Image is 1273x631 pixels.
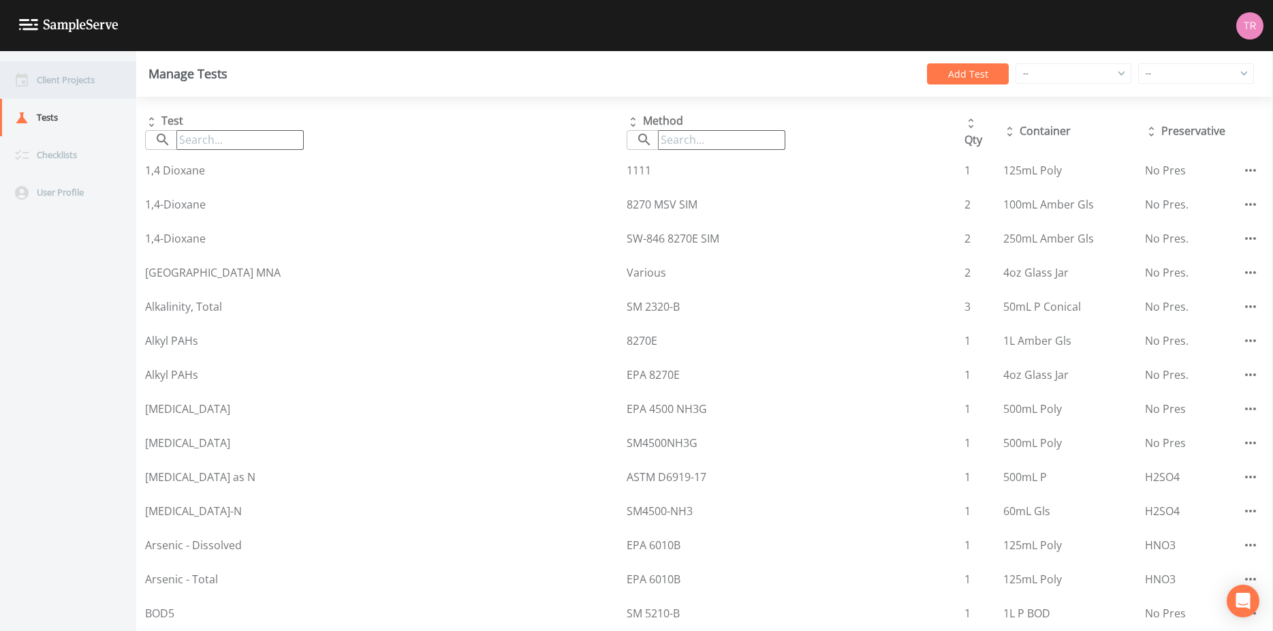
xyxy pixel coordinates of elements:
[1000,426,1142,460] td: 500mL Poly
[961,392,1000,426] td: 1
[961,256,1000,290] td: 2
[145,333,620,349] div: Alkyl PAHs
[1139,64,1253,83] div: --
[1142,460,1233,494] td: H2SO4
[623,528,961,562] td: EPA 6010B
[1000,596,1142,630] td: 1L P BOD
[1142,358,1233,392] td: No Pres.
[1227,585,1259,617] div: Open Intercom Messenger
[1142,528,1233,562] td: HNO3
[19,19,119,32] img: logo
[623,221,961,256] td: SW-846 8270E SIM
[145,230,620,247] div: 1,4-Dioxane
[961,528,1000,562] td: 1
[1142,256,1233,290] td: No Pres.
[1003,123,1138,140] div: Container
[961,290,1000,324] td: 3
[623,392,961,426] td: EPA 4500 NH3G
[145,605,620,621] div: BOD5
[1000,528,1142,562] td: 125mL Poly
[623,426,961,460] td: SM4500NH3G
[145,469,620,485] div: [MEDICAL_DATA] as N
[961,324,1000,358] td: 1
[1142,324,1233,358] td: No Pres.
[1000,562,1142,596] td: 125mL Poly
[145,571,620,587] div: Arsenic - Total
[1142,221,1233,256] td: No Pres.
[1016,64,1131,83] div: --
[1142,392,1233,426] td: No Pres
[623,460,961,494] td: ASTM D6919-17
[961,494,1000,528] td: 1
[145,435,620,451] div: [MEDICAL_DATA]
[623,324,961,358] td: 8270E
[145,401,620,417] div: [MEDICAL_DATA]
[643,113,683,128] span: Method
[176,130,304,150] input: Search...
[145,196,620,213] div: 1,4-Dioxane
[961,153,1000,187] td: 1
[623,494,961,528] td: SM4500-NH3
[1000,187,1142,221] td: 100mL Amber Gls
[1000,290,1142,324] td: 50mL P Conical
[145,503,620,519] div: [MEDICAL_DATA]-N
[1142,290,1233,324] td: No Pres.
[961,596,1000,630] td: 1
[658,130,785,150] input: Search...
[1236,12,1263,40] img: 939099765a07141c2f55256aeaad4ea5
[145,537,620,553] div: Arsenic - Dissolved
[623,358,961,392] td: EPA 8270E
[145,162,620,179] div: 1,4 Dioxane
[145,264,620,281] div: [GEOGRAPHIC_DATA] MNA
[1142,426,1233,460] td: No Pres
[1000,392,1142,426] td: 500mL Poly
[1000,256,1142,290] td: 4oz Glass Jar
[961,358,1000,392] td: 1
[1142,562,1233,596] td: HNO3
[961,187,1000,221] td: 2
[1000,324,1142,358] td: 1L Amber Gls
[1142,153,1233,187] td: No Pres
[623,187,961,221] td: 8270 MSV SIM
[1142,596,1233,630] td: No Pres
[145,298,620,315] div: Alkalinity, Total
[1000,221,1142,256] td: 250mL Amber Gls
[623,596,961,630] td: SM 5210-B
[961,562,1000,596] td: 1
[964,114,996,149] div: Qty
[623,562,961,596] td: EPA 6010B
[1000,460,1142,494] td: 500mL P
[1142,494,1233,528] td: H2SO4
[961,426,1000,460] td: 1
[623,153,961,187] td: 1111
[927,63,1009,84] button: Add Test
[1145,123,1230,140] div: Preservative
[623,290,961,324] td: SM 2320-B
[148,68,227,79] div: Manage Tests
[1000,153,1142,187] td: 125mL Poly
[1142,187,1233,221] td: No Pres.
[1000,358,1142,392] td: 4oz Glass Jar
[961,460,1000,494] td: 1
[961,221,1000,256] td: 2
[1000,494,1142,528] td: 60mL Gls
[623,256,961,290] td: Various
[161,113,183,128] span: Test
[145,367,620,383] div: Alkyl PAHs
